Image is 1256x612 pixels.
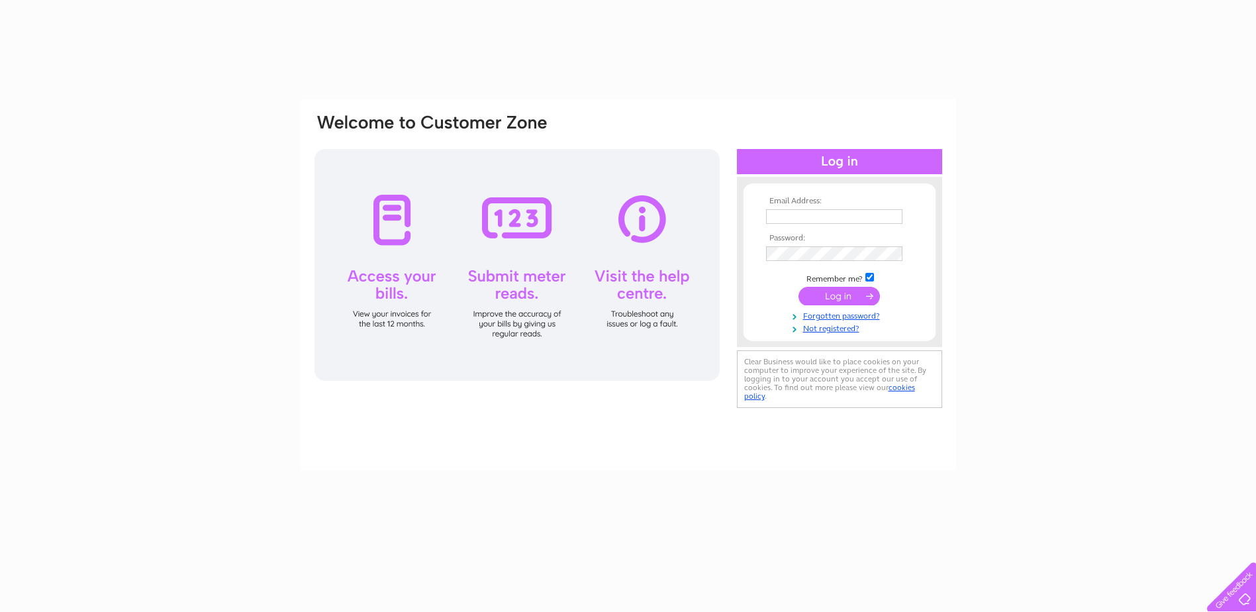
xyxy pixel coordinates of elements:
[744,383,915,401] a: cookies policy
[766,321,916,334] a: Not registered?
[763,271,916,284] td: Remember me?
[766,309,916,321] a: Forgotten password?
[798,287,880,305] input: Submit
[763,234,916,243] th: Password:
[737,350,942,408] div: Clear Business would like to place cookies on your computer to improve your experience of the sit...
[763,197,916,206] th: Email Address:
